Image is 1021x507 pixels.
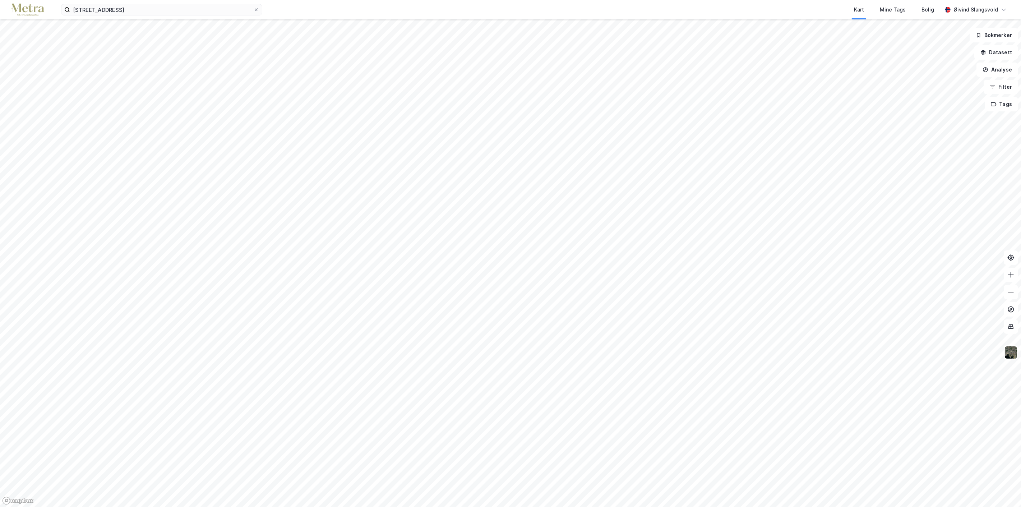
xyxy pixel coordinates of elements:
a: Mapbox homepage [2,497,34,505]
button: Bokmerker [970,28,1018,42]
div: Kontrollprogram for chat [985,473,1021,507]
div: Kart [854,5,864,14]
img: 9k= [1004,346,1018,359]
input: Søk på adresse, matrikkel, gårdeiere, leietakere eller personer [70,4,253,15]
div: Øivind Slangsvold [953,5,998,14]
div: Mine Tags [880,5,906,14]
button: Datasett [974,45,1018,60]
iframe: Chat Widget [985,473,1021,507]
div: Bolig [921,5,934,14]
button: Analyse [976,63,1018,77]
button: Filter [984,80,1018,94]
img: metra-logo.256734c3b2bbffee19d4.png [11,4,44,16]
button: Tags [985,97,1018,111]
